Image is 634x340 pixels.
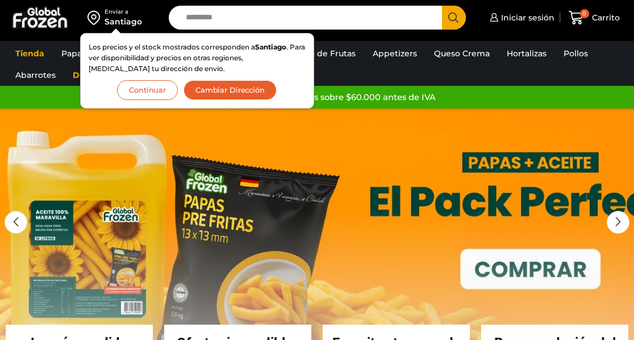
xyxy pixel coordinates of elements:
[498,12,554,23] span: Iniciar sesión
[607,211,629,234] div: Next slide
[286,43,361,64] a: Pulpa de Frutas
[10,43,50,64] a: Tienda
[442,6,466,30] button: Search button
[183,80,277,100] button: Cambiar Dirección
[5,211,27,234] div: Previous slide
[558,43,594,64] a: Pollos
[10,64,61,86] a: Abarrotes
[87,8,105,27] img: address-field-icon.svg
[117,80,178,100] button: Continuar
[89,42,306,74] p: Los precios y el stock mostrados corresponden a . Para ver disponibilidad y precios en otras regi...
[105,8,142,16] div: Enviar a
[566,5,623,31] a: 0 Carrito
[67,64,128,86] a: Descuentos
[580,9,589,18] span: 0
[428,43,495,64] a: Queso Crema
[487,6,554,29] a: Iniciar sesión
[255,43,286,51] strong: Santiago
[56,43,116,64] a: Papas Fritas
[105,16,142,27] div: Santiago
[501,43,552,64] a: Hortalizas
[367,43,423,64] a: Appetizers
[589,12,620,23] span: Carrito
